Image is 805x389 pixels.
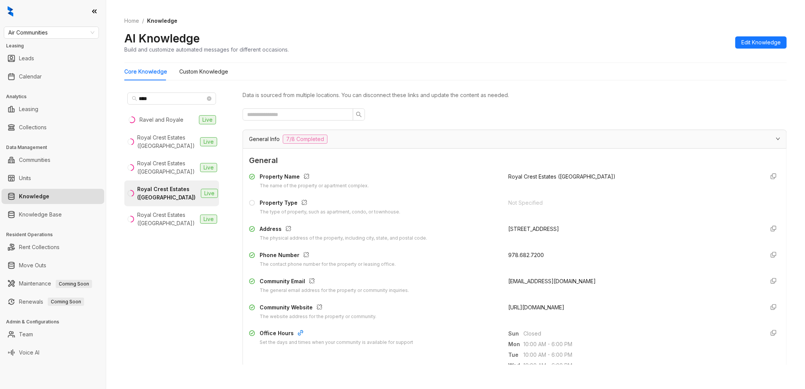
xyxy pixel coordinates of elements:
a: Units [19,171,31,186]
h3: Analytics [6,93,106,100]
li: Units [2,171,104,186]
span: Live [200,163,217,172]
span: Live [200,137,217,146]
div: Build and customize automated messages for different occasions. [124,45,289,53]
li: Maintenance [2,276,104,291]
a: Team [19,327,33,342]
span: [URL][DOMAIN_NAME] [508,304,564,311]
a: Home [123,17,141,25]
div: Community Website [260,303,376,313]
span: 10:00 AM - 6:00 PM [523,361,758,370]
div: General Info7/8 Completed [243,130,786,148]
a: Knowledge Base [19,207,62,222]
span: Live [199,115,216,124]
div: The general email address for the property or community inquiries. [260,287,409,294]
span: Edit Knowledge [741,38,781,47]
div: Phone Number [260,251,396,261]
a: Voice AI [19,345,39,360]
a: Communities [19,152,50,168]
span: 10:00 AM - 6:00 PM [523,340,758,348]
span: Coming Soon [48,298,84,306]
li: / [142,17,144,25]
span: close-circle [207,96,211,101]
div: Core Knowledge [124,67,167,76]
span: Closed [523,329,758,338]
span: General [249,155,780,166]
a: Leads [19,51,34,66]
button: Edit Knowledge [735,36,787,49]
span: Coming Soon [56,280,92,288]
li: Collections [2,120,104,135]
div: Royal Crest Estates ([GEOGRAPHIC_DATA]) [137,185,198,202]
div: Custom Knowledge [179,67,228,76]
span: expanded [776,136,780,141]
div: Office Hours [260,329,413,339]
div: Royal Crest Estates ([GEOGRAPHIC_DATA]) [137,159,197,176]
span: [EMAIL_ADDRESS][DOMAIN_NAME] [508,278,596,284]
h3: Data Management [6,144,106,151]
span: Live [200,215,217,224]
div: Royal Crest Estates ([GEOGRAPHIC_DATA]) [137,211,197,227]
span: Knowledge [147,17,177,24]
span: Live [201,189,218,198]
div: [STREET_ADDRESS] [508,225,758,233]
li: Leads [2,51,104,66]
div: The type of property, such as apartment, condo, or townhouse. [260,209,400,216]
li: Team [2,327,104,342]
div: The website address for the property or community. [260,313,376,320]
span: 10:00 AM - 6:00 PM [523,351,758,359]
div: Property Name [260,173,369,182]
li: Rent Collections [2,240,104,255]
div: Royal Crest Estates ([GEOGRAPHIC_DATA]) [137,133,197,150]
div: The physical address of the property, including city, state, and postal code. [260,235,427,242]
div: Ravel and Royale [139,116,183,124]
li: Knowledge [2,189,104,204]
span: Air Communities [8,27,94,38]
div: Data is sourced from multiple locations. You can disconnect these links and update the content as... [243,91,787,99]
li: Leasing [2,102,104,117]
span: Mon [508,340,523,348]
li: Voice AI [2,345,104,360]
a: Knowledge [19,189,49,204]
a: RenewalsComing Soon [19,294,84,309]
a: Move Outs [19,258,46,273]
div: Address [260,225,427,235]
li: Calendar [2,69,104,84]
a: Rent Collections [19,240,60,255]
span: Royal Crest Estates ([GEOGRAPHIC_DATA]) [508,173,615,180]
span: 978.682.7200 [508,252,544,258]
img: logo [8,6,13,17]
li: Knowledge Base [2,207,104,222]
span: Tue [508,351,523,359]
li: Communities [2,152,104,168]
div: Community Email [260,277,409,287]
a: Collections [19,120,47,135]
h3: Leasing [6,42,106,49]
a: Leasing [19,102,38,117]
h2: AI Knowledge [124,31,200,45]
li: Move Outs [2,258,104,273]
span: Sun [508,329,523,338]
span: search [356,111,362,118]
h3: Resident Operations [6,231,106,238]
div: Not Specified [508,199,758,207]
span: search [132,96,137,101]
li: Renewals [2,294,104,309]
h3: Admin & Configurations [6,318,106,325]
div: Set the days and times when your community is available for support [260,339,413,346]
a: Calendar [19,69,42,84]
div: The name of the property or apartment complex. [260,182,369,190]
div: Property Type [260,199,400,209]
span: Wed [508,361,523,370]
span: 7/8 Completed [283,135,327,144]
div: The contact phone number for the property or leasing office. [260,261,396,268]
span: General Info [249,135,280,143]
